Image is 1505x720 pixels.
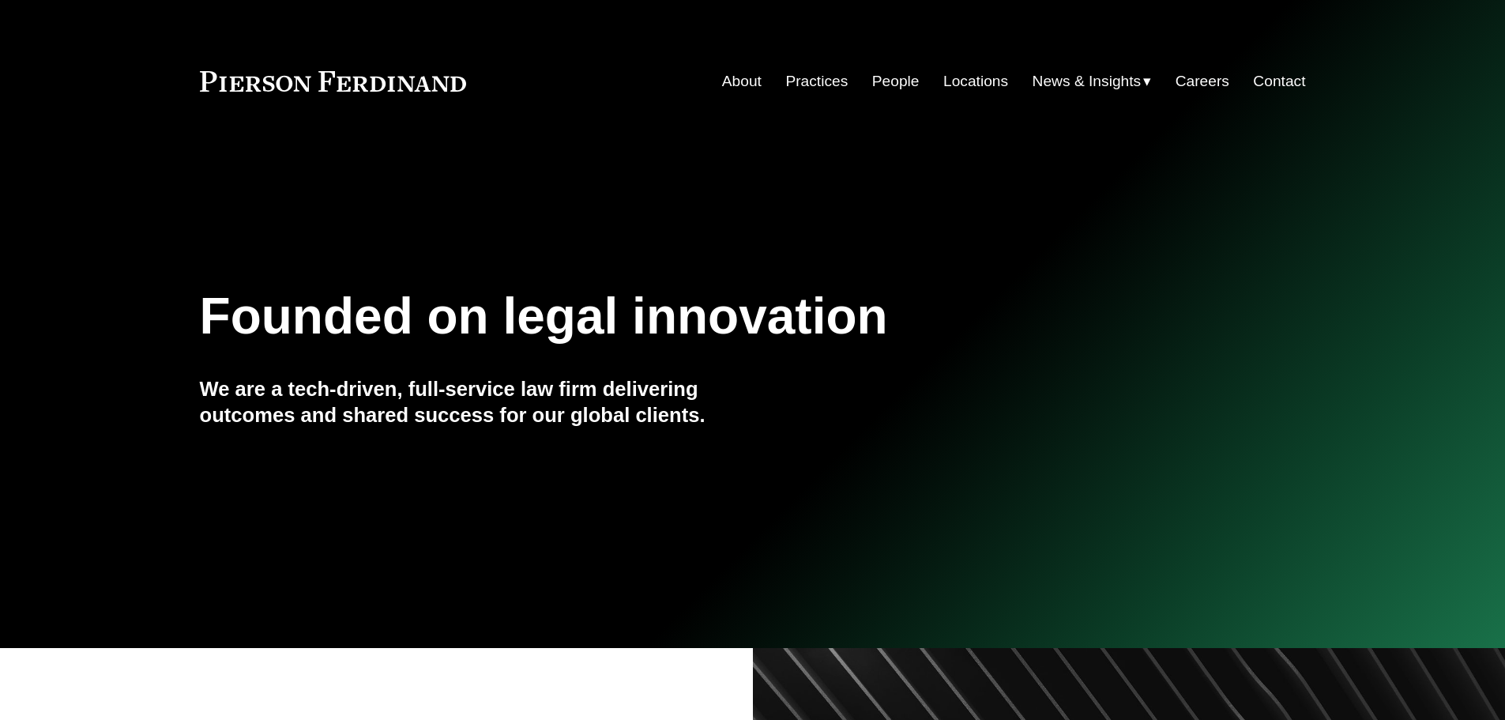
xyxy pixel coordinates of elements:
a: Contact [1253,66,1305,96]
a: Practices [785,66,848,96]
h1: Founded on legal innovation [200,288,1122,345]
a: About [722,66,762,96]
a: folder dropdown [1033,66,1152,96]
a: People [872,66,920,96]
span: News & Insights [1033,68,1142,96]
h4: We are a tech-driven, full-service law firm delivering outcomes and shared success for our global... [200,376,753,428]
a: Locations [943,66,1008,96]
a: Careers [1176,66,1229,96]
